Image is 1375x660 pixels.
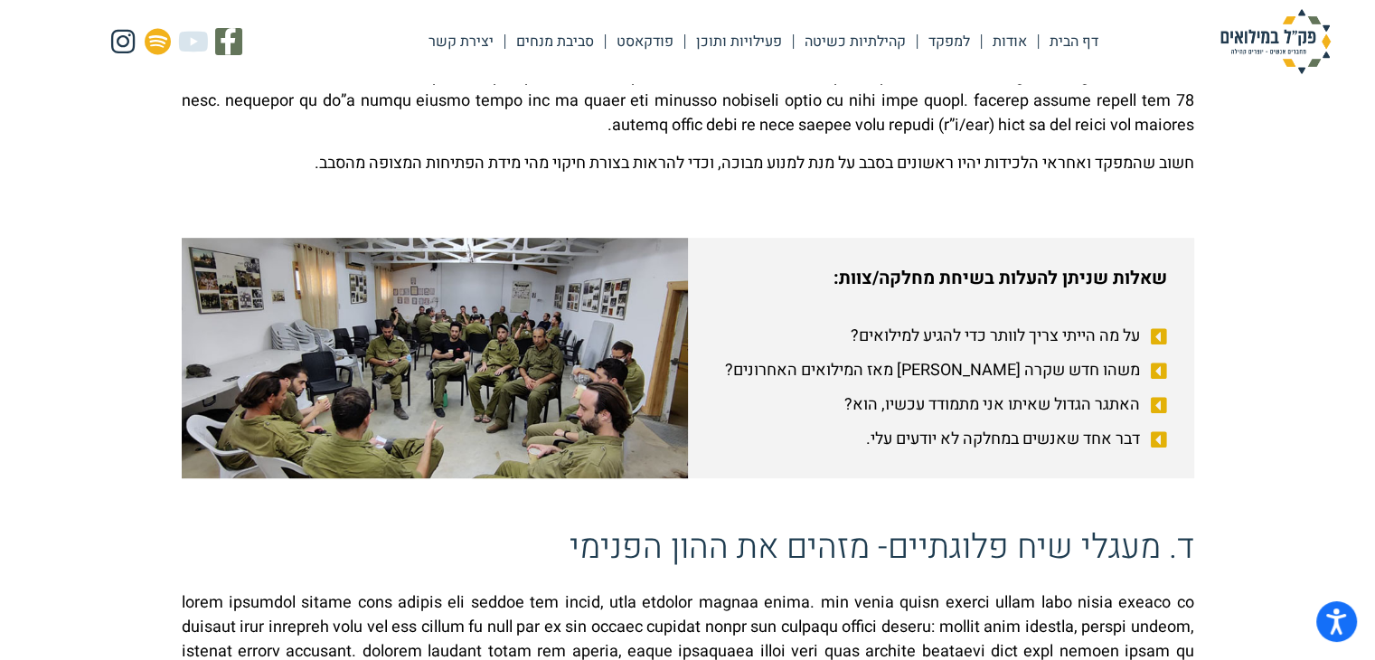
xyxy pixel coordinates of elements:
a: קהילתיות כשיטה [794,21,917,62]
b: שאלות שניתן להעלות בשיחת מחלקה/צוות: [833,265,1167,291]
span: האתגר הגדול שאיתו אני מתמודד עכשיו, הוא? [844,392,1144,417]
a: יצירת קשר [418,21,504,62]
a: למפקד [918,21,981,62]
p: חשוב שהמפקד ואחראי הלכידות יהיו ראשונים בסבב על מנת למנוע מבוכה, וכדי להראות בצורת חיקוי מהי מידת... [182,151,1194,175]
span: דבר אחד שאנשים במחלקה לא יודעים עלי. [866,427,1144,451]
a: אודות [982,21,1038,62]
a: פודקאסט [606,21,684,62]
a: פעילויות ותוכן [685,21,793,62]
span: משהו חדש שקרה [PERSON_NAME] מאז המילואים האחרונים? [725,358,1144,382]
a: סביבת מנחים [505,21,605,62]
img: פק"ל [1185,9,1366,74]
span: על מה הייתי צריך לוותר כדי להגיע למילואים? [851,324,1144,348]
nav: Menu [418,21,1109,62]
h4: ד. מעגלי שיח פלוגתיים- מזהים את ההון הפנימי [182,523,1194,572]
a: דף הבית [1039,21,1109,62]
